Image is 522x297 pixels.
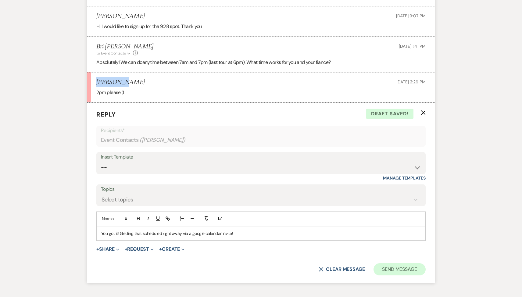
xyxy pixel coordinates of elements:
[142,59,331,65] span: anytime between 7am and 7pm (last tour at 6pm). What time works for you and your fiance?
[140,136,185,144] span: ( [PERSON_NAME] )
[101,153,421,162] div: Insert Template
[396,13,426,19] span: [DATE] 9:07 PM
[96,89,426,96] p: 2pm please :)
[125,247,154,252] button: Request
[319,267,365,272] button: Clear message
[396,79,426,85] span: [DATE] 2:26 PM
[96,247,119,252] button: Share
[366,109,413,119] span: Draft saved!
[96,43,154,51] h5: Bri [PERSON_NAME]
[96,110,116,118] span: Reply
[101,127,421,135] p: Recipients*
[96,51,131,56] button: to: Event Contacts
[96,79,145,86] h5: [PERSON_NAME]
[102,195,133,204] div: Select topics
[101,185,421,194] label: Topics
[101,134,421,146] div: Event Contacts
[101,230,421,237] p: You got it! Getting that scheduled right away via a google calendar invite!
[125,247,127,252] span: +
[159,247,184,252] button: Create
[96,51,126,56] span: to: Event Contacts
[96,12,145,20] h5: [PERSON_NAME]
[383,175,426,181] a: Manage Templates
[96,58,426,66] p: Absolutely! We can do
[374,263,426,275] button: Send Message
[399,44,426,49] span: [DATE] 1:41 PM
[96,23,426,30] p: Hi I would like to sign up for the 9:28 spot. Thank you
[96,247,99,252] span: +
[159,247,162,252] span: +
